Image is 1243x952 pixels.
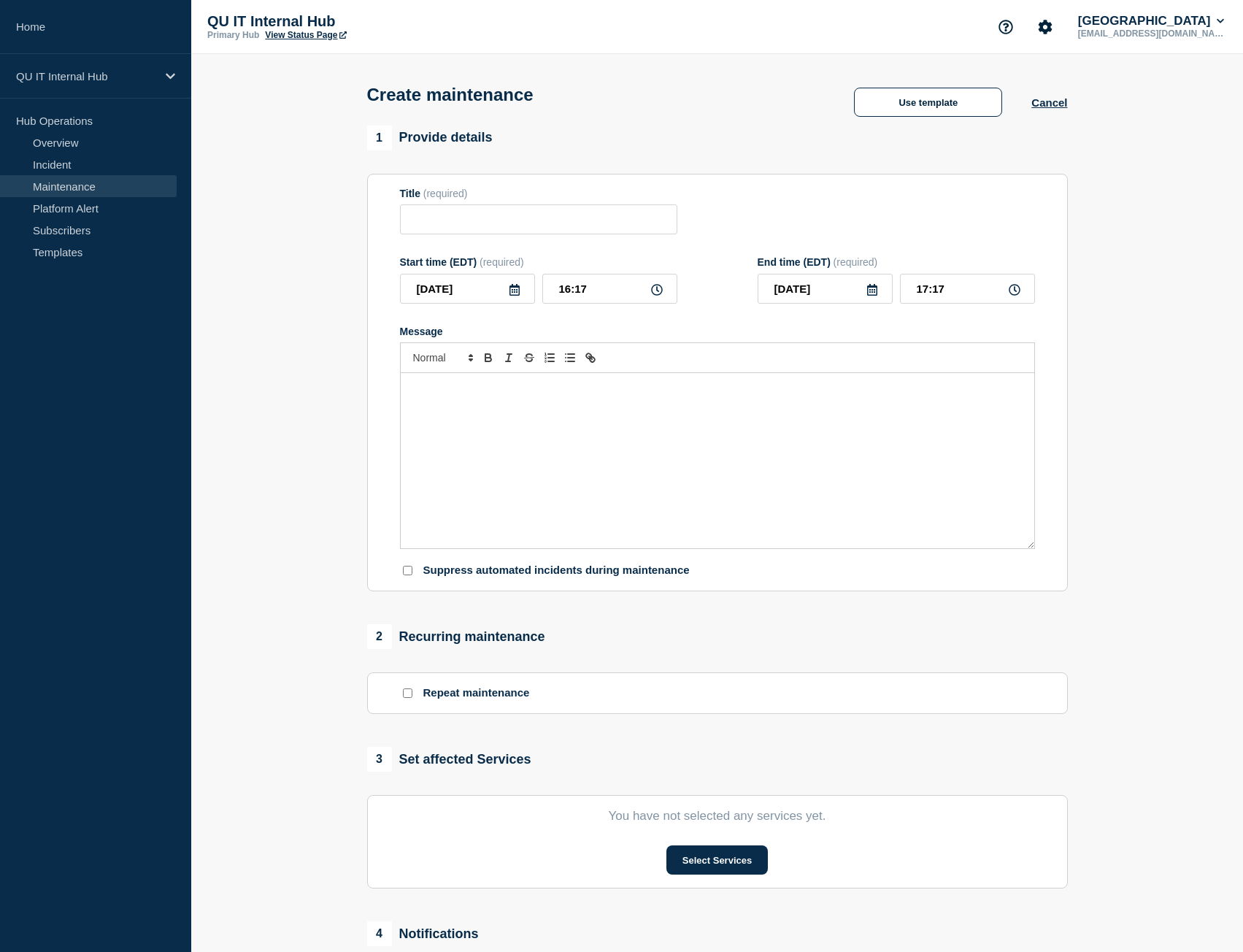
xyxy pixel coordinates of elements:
p: You have not selected any services yet. [400,809,1035,824]
div: Set affected Services [367,747,531,772]
button: Toggle bold text [478,349,499,366]
span: Font size [407,349,478,366]
span: 3 [367,747,392,772]
input: YYYY-MM-DD [758,274,893,304]
span: 1 [367,126,392,150]
button: Toggle strikethrough text [519,349,539,366]
div: Message [400,326,1035,337]
p: Primary Hub [207,30,259,40]
span: (required) [834,256,878,268]
button: Toggle ordered list [539,349,560,366]
p: Suppress automated incidents during maintenance [423,564,690,577]
input: HH:MM [900,274,1035,304]
input: HH:MM [542,274,677,304]
button: Toggle italic text [499,349,519,366]
div: Notifications [367,921,479,946]
input: YYYY-MM-DD [400,274,535,304]
p: QU IT Internal Hub [207,13,499,30]
button: Cancel [1031,96,1067,109]
button: Toggle link [580,349,601,366]
button: Toggle bulleted list [560,349,580,366]
span: (required) [423,188,468,199]
p: QU IT Internal Hub [16,70,156,82]
input: Suppress automated incidents during maintenance [403,566,412,575]
a: View Status Page [265,30,346,40]
input: Title [400,204,677,234]
div: End time (EDT) [758,256,1035,268]
button: Support [990,12,1021,42]
div: Provide details [367,126,493,150]
p: [EMAIL_ADDRESS][DOMAIN_NAME] [1075,28,1227,39]
div: Recurring maintenance [367,624,545,649]
span: 4 [367,921,392,946]
span: 2 [367,624,392,649]
button: Use template [854,88,1002,117]
div: Start time (EDT) [400,256,677,268]
button: [GEOGRAPHIC_DATA] [1075,14,1227,28]
div: Title [400,188,677,199]
button: Select Services [666,845,768,875]
div: Message [401,373,1034,548]
span: (required) [480,256,524,268]
p: Repeat maintenance [423,686,530,700]
h1: Create maintenance [367,85,534,105]
button: Account settings [1030,12,1061,42]
input: Repeat maintenance [403,688,412,698]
